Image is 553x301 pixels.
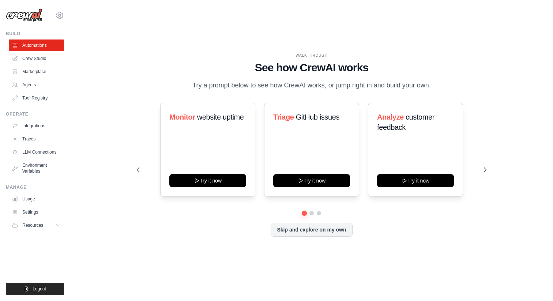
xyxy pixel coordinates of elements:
button: Try it now [273,174,350,187]
span: Analyze [377,113,404,121]
img: Logo [6,8,42,22]
span: Resources [22,222,43,228]
span: Logout [33,286,46,292]
a: Traces [9,133,64,145]
div: WALKTHROUGH [137,53,487,58]
a: Agents [9,79,64,91]
span: Monitor [169,113,195,121]
span: customer feedback [377,113,434,131]
div: Operate [6,111,64,117]
h1: See how CrewAI works [137,61,487,74]
span: Triage [273,113,294,121]
div: Build [6,31,64,37]
a: Integrations [9,120,64,132]
a: Crew Studio [9,53,64,64]
span: GitHub issues [296,113,339,121]
a: Usage [9,193,64,205]
span: website uptime [197,113,244,121]
button: Skip and explore on my own [271,223,352,237]
a: Environment Variables [9,159,64,177]
button: Logout [6,283,64,295]
a: LLM Connections [9,146,64,158]
a: Marketplace [9,66,64,78]
a: Automations [9,39,64,51]
a: Settings [9,206,64,218]
button: Try it now [377,174,454,187]
button: Try it now [169,174,246,187]
button: Resources [9,219,64,231]
div: Manage [6,184,64,190]
a: Tool Registry [9,92,64,104]
p: Try a prompt below to see how CrewAI works, or jump right in and build your own. [189,80,434,91]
